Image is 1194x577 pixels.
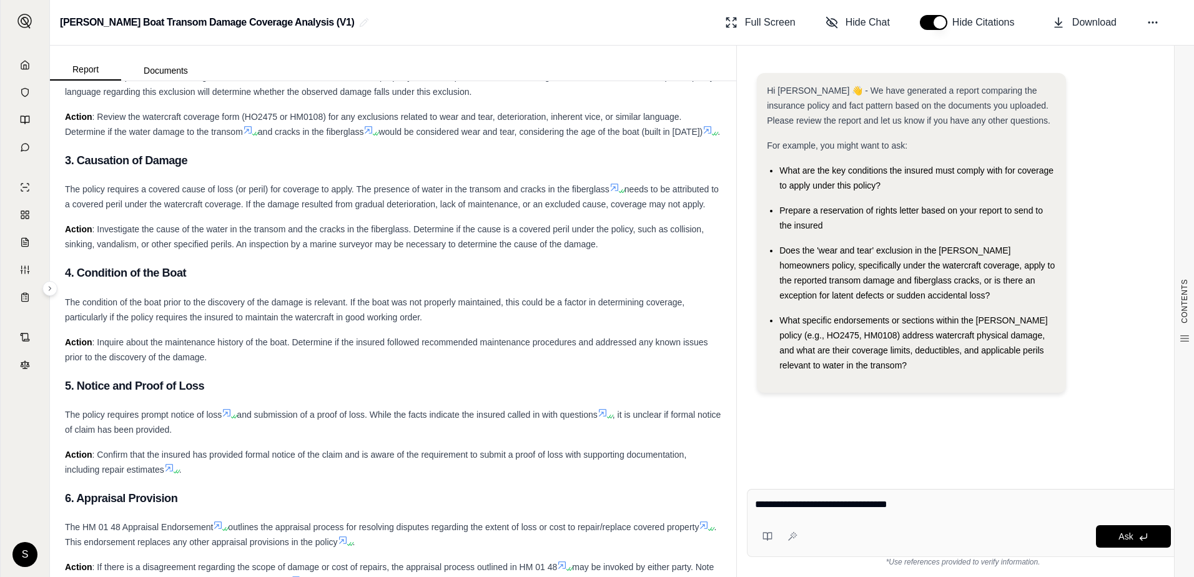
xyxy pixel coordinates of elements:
span: What specific endorsements or sections within the [PERSON_NAME] policy (e.g., HO2475, HM0108) add... [779,315,1048,370]
span: and submission of a proof of loss. While the facts indicate the insured called in with questions [237,410,597,420]
div: S [12,542,37,567]
span: needs to be attributed to a covered peril under the watercraft coverage. If the damage resulted f... [65,184,719,209]
a: Single Policy [8,175,42,200]
button: Report [50,59,121,81]
a: Claim Coverage [8,230,42,255]
span: : Review the watercraft coverage form (HO2475 or HM0108) for any exclusions related to wear and t... [65,112,681,137]
strong: Action [65,450,92,460]
span: outlines the appraisal process for resolving disputes regarding the extent of loss or cost to rep... [228,522,699,532]
button: Full Screen [720,10,801,35]
span: . Most property insurance policies exclude coverage for wear and tear [353,72,623,82]
button: Expand sidebar [42,281,57,296]
span: . [718,127,720,137]
span: The policy requires prompt notice of loss [65,410,222,420]
span: The HM 01 48 Appraisal Endorsement [65,522,213,532]
span: : Inquire about the maintenance history of the boat. Determine if the insured followed recommende... [65,337,708,362]
span: The policy requires a covered cause of loss (or peril) for coverage to apply. The presence of wat... [65,184,609,194]
img: Expand sidebar [17,14,32,29]
span: : Investigate the cause of the water in the transom and the cracks in the fiberglass. Determine i... [65,224,704,249]
strong: Action [65,562,92,572]
a: Legal Search Engine [8,352,42,377]
h3: 3. Causation of Damage [65,149,721,172]
h3: 6. Appraisal Provision [65,487,721,510]
span: Download [1072,15,1117,30]
span: For example, you might want to ask: [767,141,907,150]
span: Hi [PERSON_NAME] 👋 - We have generated a report comparing the insurance policy and fact pattern b... [767,86,1050,126]
span: The insured disputes that the damage is due to "normal wear and tear" [65,72,338,82]
button: Download [1047,10,1122,35]
span: The condition of the boat prior to the discovery of the damage is relevant. If the boat was not p... [65,297,684,322]
strong: Action [65,337,92,347]
h3: 4. Condition of the Boat [65,262,721,284]
h2: [PERSON_NAME] Boat Transom Damage Coverage Analysis (V1) [60,11,354,34]
span: Hide Citations [952,15,1022,30]
a: Policy Comparisons [8,202,42,227]
span: : Confirm that the insured has provided formal notice of the claim and is aware of the requiremen... [65,450,686,475]
button: Documents [121,61,210,81]
span: : If there is a disagreement regarding the scope of damage or cost of repairs, the appraisal proc... [92,562,558,572]
a: Custom Report [8,257,42,282]
a: Prompt Library [8,107,42,132]
span: What are the key conditions the insured must comply with for coverage to apply under this policy? [779,165,1053,190]
a: Documents Vault [8,80,42,105]
strong: Action [65,224,92,234]
a: Contract Analysis [8,325,42,350]
h3: 5. Notice and Proof of Loss [65,375,721,397]
span: Ask [1118,531,1133,541]
div: *Use references provided to verify information. [747,557,1179,567]
button: Hide Chat [821,10,895,35]
span: Full Screen [745,15,796,30]
span: Hide Chat [846,15,890,30]
button: Expand sidebar [12,9,37,34]
span: . [353,537,355,547]
a: Chat [8,135,42,160]
a: Coverage Table [8,285,42,310]
strong: Action [65,112,92,122]
span: . The specific policy language regarding this exclusion will determine whether the observed damag... [65,72,714,97]
span: Prepare a reservation of rights letter based on your report to send to the insured [779,205,1043,230]
span: and cracks in the fiberglass [258,127,364,137]
button: Ask [1096,525,1171,548]
a: Home [8,52,42,77]
span: CONTENTS [1180,279,1190,323]
span: would be considered wear and tear, considering the age of the boat (built in [DATE]) [378,127,703,137]
span: Does the 'wear and tear' exclusion in the [PERSON_NAME] homeowners policy, specifically under the... [779,245,1055,300]
span: . [179,465,182,475]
